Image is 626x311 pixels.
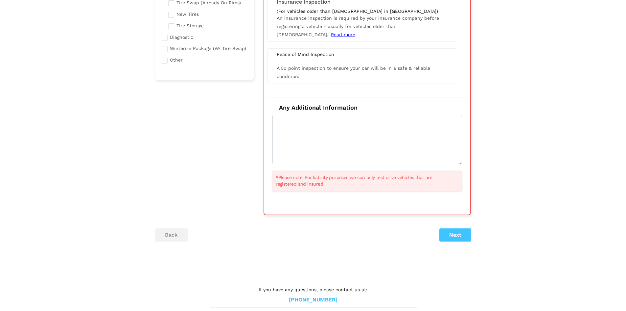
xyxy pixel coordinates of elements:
[276,174,451,187] span: *Please note: For liability purposes we can only test drive vehicles that are registered and insured
[272,51,453,57] div: Peace of Mind Inspection
[277,8,448,14] div: (For vehicles older than [DEMOGRAPHIC_DATA] in [GEOGRAPHIC_DATA])
[155,228,188,242] button: back
[277,15,439,37] span: An insurance inspection is required by your insurance company before registering a vehicle - usua...
[439,228,471,242] button: Next
[277,65,430,79] span: A 50 point inspection to ensure your car will be in a safe & reliable condition.
[289,297,337,303] a: [PHONE_NUMBER]
[210,286,417,293] p: If you have any questions, please contact us at:
[272,104,462,111] h4: Any Additional Information
[331,32,355,37] span: Read more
